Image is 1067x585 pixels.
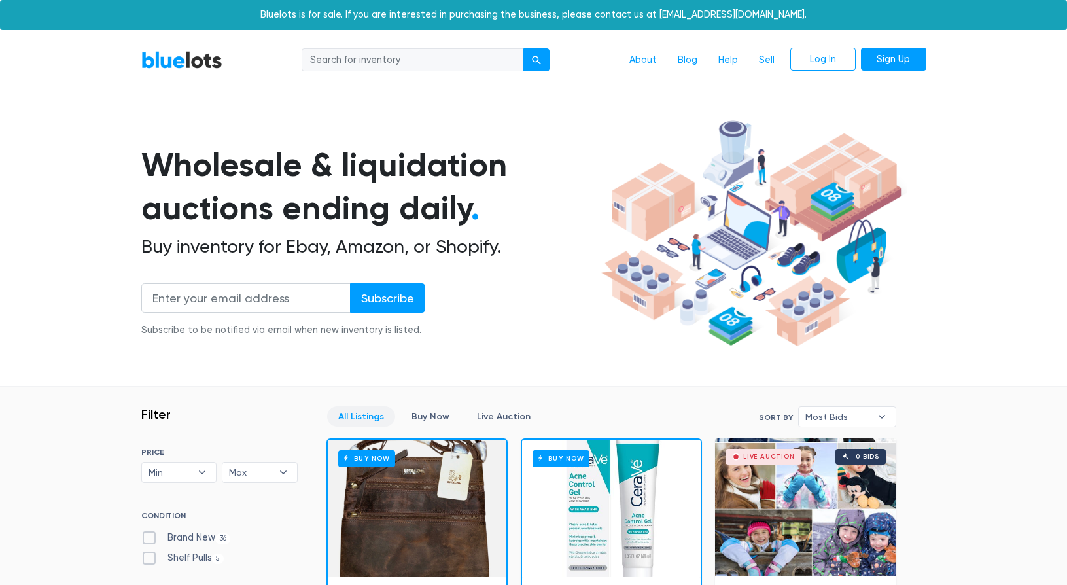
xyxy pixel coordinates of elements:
b: ▾ [188,463,216,482]
a: Live Auction [466,406,542,427]
a: Buy Now [400,406,461,427]
span: 5 [212,554,224,564]
h1: Wholesale & liquidation auctions ending daily [141,143,597,230]
span: Min [149,463,192,482]
h6: Buy Now [533,450,589,467]
h3: Filter [141,406,171,422]
a: Buy Now [522,440,701,577]
img: hero-ee84e7d0318cb26816c560f6b4441b76977f77a177738b4e94f68c95b2b83dbb.png [597,115,907,353]
a: Help [708,48,748,73]
a: Buy Now [328,440,506,577]
h6: Buy Now [338,450,395,467]
div: Subscribe to be notified via email when new inventory is listed. [141,323,425,338]
input: Enter your email address [141,283,351,313]
h2: Buy inventory for Ebay, Amazon, or Shopify. [141,236,597,258]
span: . [471,188,480,228]
b: ▾ [868,407,896,427]
input: Subscribe [350,283,425,313]
span: Most Bids [805,407,871,427]
a: BlueLots [141,50,222,69]
span: Max [229,463,272,482]
span: 36 [215,533,231,544]
div: 0 bids [856,453,879,460]
label: Shelf Pulls [141,551,224,565]
a: Log In [790,48,856,71]
h6: PRICE [141,448,298,457]
label: Sort By [759,412,793,423]
a: Live Auction 0 bids [715,438,896,576]
input: Search for inventory [302,48,524,72]
h6: CONDITION [141,511,298,525]
div: Live Auction [743,453,795,460]
a: All Listings [327,406,395,427]
a: Sell [748,48,785,73]
a: Blog [667,48,708,73]
a: About [619,48,667,73]
label: Brand New [141,531,231,545]
b: ▾ [270,463,297,482]
a: Sign Up [861,48,926,71]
